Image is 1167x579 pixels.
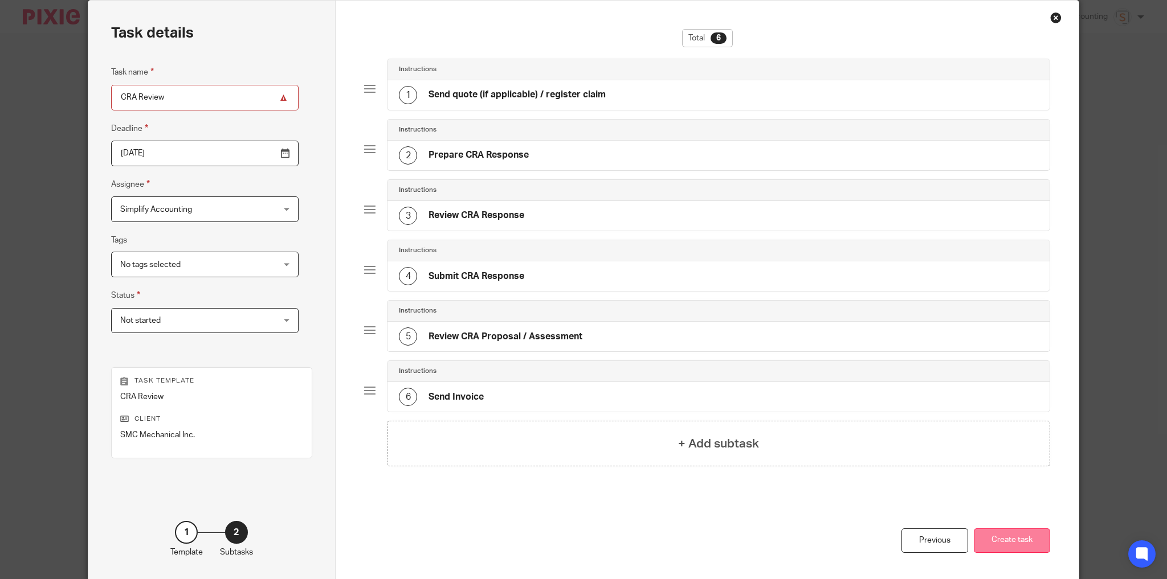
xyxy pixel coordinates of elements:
h4: Review CRA Proposal / Assessment [429,331,582,343]
div: 2 [399,146,417,165]
p: Task template [120,376,304,385]
h4: Review CRA Response [429,210,524,221]
div: 3 [399,207,417,225]
h4: Prepare CRA Response [429,149,529,161]
div: Close this dialog window [1050,12,1062,23]
h4: Send quote (if applicable) / register claim [429,89,606,101]
h4: Instructions [399,65,436,74]
span: Not started [120,317,161,325]
span: Simplify Accounting [120,206,192,213]
h4: Instructions [399,306,436,315]
p: Client [120,414,304,424]
label: Deadline [111,122,148,135]
div: Total [682,29,733,47]
label: Assignee [111,178,150,191]
h4: Instructions [399,125,436,134]
span: No tags selected [120,261,181,269]
button: Create task [974,528,1050,553]
div: 4 [399,267,417,285]
h4: + Add subtask [678,435,759,453]
p: CRA Review [120,391,304,403]
p: SMC Mechanical Inc. [120,429,304,441]
input: Pick a date [111,141,299,166]
div: 1 [399,86,417,104]
div: 1 [175,521,198,544]
h4: Send Invoice [429,391,484,403]
h4: Submit CRA Response [429,270,524,282]
input: Task name [111,85,299,110]
div: 6 [399,388,417,406]
div: 5 [399,327,417,346]
label: Status [111,289,140,302]
div: Previous [901,528,968,553]
label: Task name [111,65,154,79]
label: Tags [111,235,127,246]
div: 2 [225,521,248,544]
h4: Instructions [399,367,436,376]
p: Subtasks [220,547,253,558]
h4: Instructions [399,186,436,195]
h2: Task details [111,23,194,43]
div: 6 [711,32,727,44]
h4: Instructions [399,246,436,255]
p: Template [170,547,203,558]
